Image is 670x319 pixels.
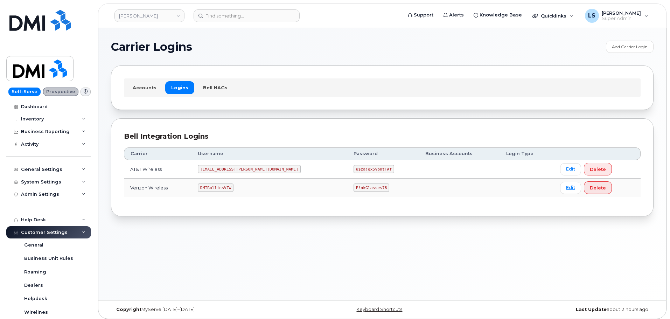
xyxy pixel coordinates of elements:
[124,160,191,179] td: AT&T Wireless
[124,179,191,197] td: Verizon Wireless
[500,147,554,160] th: Login Type
[124,131,641,141] div: Bell Integration Logins
[354,183,389,192] code: P!nkGlasses78
[419,147,500,160] th: Business Accounts
[198,183,233,192] code: DMIRollinsVZW
[473,307,654,312] div: about 2 hours ago
[191,147,347,160] th: Username
[590,166,606,173] span: Delete
[347,147,419,160] th: Password
[354,165,394,173] code: u$za!gx5VbntTAf
[560,163,581,175] a: Edit
[124,147,191,160] th: Carrier
[590,185,606,191] span: Delete
[116,307,141,312] strong: Copyright
[165,81,194,94] a: Logins
[584,181,612,194] button: Delete
[576,307,607,312] strong: Last Update
[111,42,192,52] span: Carrier Logins
[584,163,612,175] button: Delete
[198,165,301,173] code: [EMAIL_ADDRESS][PERSON_NAME][DOMAIN_NAME]
[127,81,162,94] a: Accounts
[606,41,654,53] a: Add Carrier Login
[356,307,402,312] a: Keyboard Shortcuts
[197,81,233,94] a: Bell NAGs
[111,307,292,312] div: MyServe [DATE]–[DATE]
[560,182,581,194] a: Edit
